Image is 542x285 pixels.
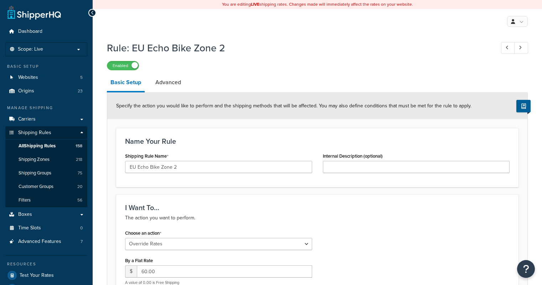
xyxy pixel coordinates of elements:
span: Shipping Zones [19,157,50,163]
li: Shipping Zones [5,153,87,166]
span: Time Slots [18,225,41,231]
a: Advanced Features7 [5,235,87,248]
li: Customer Groups [5,180,87,193]
li: Shipping Groups [5,167,87,180]
span: $ [125,265,137,278]
a: Advanced [152,74,185,91]
a: Shipping Rules [5,126,87,139]
a: Shipping Groups75 [5,167,87,180]
a: Websites5 [5,71,87,84]
a: Origins23 [5,85,87,98]
button: Open Resource Center [517,260,535,278]
label: Enabled [107,61,139,70]
a: Test Your Rates [5,269,87,282]
span: Dashboard [18,29,42,35]
div: Resources [5,261,87,267]
span: Advanced Features [18,239,61,245]
li: Shipping Rules [5,126,87,208]
span: 20 [77,184,82,190]
a: Customer Groups20 [5,180,87,193]
span: 75 [78,170,82,176]
span: Shipping Groups [19,170,51,176]
p: The action you want to perform. [125,214,510,222]
label: Choose an action [125,230,161,236]
a: Boxes [5,208,87,221]
span: Test Your Rates [20,273,54,279]
div: Basic Setup [5,63,87,70]
button: Show Help Docs [516,100,531,112]
li: Advanced Features [5,235,87,248]
li: Websites [5,71,87,84]
label: Shipping Rule Name [125,153,169,159]
span: Scope: Live [18,46,43,52]
span: 218 [76,157,82,163]
h3: I Want To... [125,204,510,212]
span: 23 [78,88,83,94]
label: Internal Description (optional) [323,153,383,159]
span: Customer Groups [19,184,53,190]
span: Boxes [18,212,32,218]
a: Carriers [5,113,87,126]
span: 0 [80,225,83,231]
label: By a Flat Rate [125,258,153,263]
span: Filters [19,197,31,203]
a: Dashboard [5,25,87,38]
span: 56 [77,197,82,203]
a: Shipping Zones218 [5,153,87,166]
span: All Shipping Rules [19,143,56,149]
div: Manage Shipping [5,105,87,111]
a: Next Record [514,42,528,54]
span: Shipping Rules [18,130,51,136]
a: Time Slots0 [5,222,87,235]
h3: Name Your Rule [125,137,510,145]
li: Filters [5,194,87,207]
span: 158 [76,143,82,149]
li: Origins [5,85,87,98]
span: Origins [18,88,34,94]
a: Filters56 [5,194,87,207]
h1: Rule: EU Echo Bike Zone 2 [107,41,488,55]
span: 5 [80,75,83,81]
b: LIVE [251,1,259,7]
a: AllShipping Rules158 [5,139,87,153]
span: Carriers [18,116,36,122]
span: 7 [81,239,83,245]
span: Specify the action you would like to perform and the shipping methods that will be affected. You ... [116,102,471,110]
li: Time Slots [5,222,87,235]
a: Basic Setup [107,74,145,92]
span: Websites [18,75,38,81]
a: Previous Record [501,42,515,54]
